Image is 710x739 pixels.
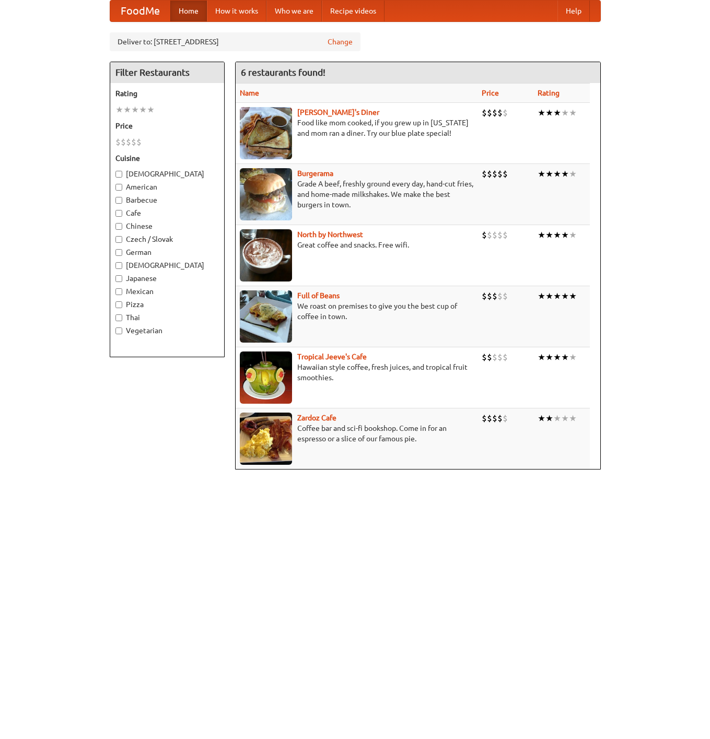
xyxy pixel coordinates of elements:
[569,107,577,119] li: ★
[538,290,545,302] li: ★
[297,230,363,239] a: North by Northwest
[240,301,473,322] p: We roast on premises to give you the best cup of coffee in town.
[569,290,577,302] li: ★
[492,351,497,363] li: $
[487,168,492,180] li: $
[569,229,577,241] li: ★
[569,413,577,424] li: ★
[240,229,292,281] img: north.jpg
[115,221,219,231] label: Chinese
[115,249,122,256] input: German
[115,247,219,257] label: German
[538,413,545,424] li: ★
[553,351,561,363] li: ★
[131,136,136,148] li: $
[545,413,553,424] li: ★
[553,290,561,302] li: ★
[561,107,569,119] li: ★
[553,413,561,424] li: ★
[297,353,367,361] a: Tropical Jeeve's Cafe
[482,168,487,180] li: $
[115,104,123,115] li: ★
[115,197,122,204] input: Barbecue
[115,314,122,321] input: Thai
[115,236,122,243] input: Czech / Slovak
[240,89,259,97] a: Name
[123,104,131,115] li: ★
[240,168,292,220] img: burgerama.jpg
[492,229,497,241] li: $
[482,89,499,97] a: Price
[503,351,508,363] li: $
[482,107,487,119] li: $
[115,286,219,297] label: Mexican
[115,208,219,218] label: Cafe
[561,290,569,302] li: ★
[170,1,207,21] a: Home
[545,351,553,363] li: ★
[297,414,336,422] b: Zardoz Cafe
[492,413,497,424] li: $
[207,1,266,21] a: How it works
[487,107,492,119] li: $
[487,351,492,363] li: $
[487,413,492,424] li: $
[545,290,553,302] li: ★
[561,351,569,363] li: ★
[538,168,545,180] li: ★
[482,351,487,363] li: $
[240,179,473,210] p: Grade A beef, freshly ground every day, hand-cut fries, and home-made milkshakes. We make the bes...
[538,107,545,119] li: ★
[482,229,487,241] li: $
[240,423,473,444] p: Coffee bar and sci-fi bookshop. Come in for an espresso or a slice of our famous pie.
[492,168,497,180] li: $
[240,413,292,465] img: zardoz.jpg
[569,351,577,363] li: ★
[497,413,503,424] li: $
[115,223,122,230] input: Chinese
[115,195,219,205] label: Barbecue
[115,121,219,131] h5: Price
[131,104,139,115] li: ★
[297,169,333,178] a: Burgerama
[115,325,219,336] label: Vegetarian
[115,288,122,295] input: Mexican
[115,169,219,179] label: [DEMOGRAPHIC_DATA]
[545,229,553,241] li: ★
[557,1,590,21] a: Help
[115,136,121,148] li: $
[110,1,170,21] a: FoodMe
[492,107,497,119] li: $
[115,312,219,323] label: Thai
[110,32,360,51] div: Deliver to: [STREET_ADDRESS]
[266,1,322,21] a: Who we are
[569,168,577,180] li: ★
[297,108,379,116] a: [PERSON_NAME]'s Diner
[115,234,219,244] label: Czech / Slovak
[553,168,561,180] li: ★
[545,168,553,180] li: ★
[115,171,122,178] input: [DEMOGRAPHIC_DATA]
[553,229,561,241] li: ★
[497,168,503,180] li: $
[497,351,503,363] li: $
[503,107,508,119] li: $
[240,362,473,383] p: Hawaiian style coffee, fresh juices, and tropical fruit smoothies.
[492,290,497,302] li: $
[538,89,560,97] a: Rating
[241,67,325,77] ng-pluralize: 6 restaurants found!
[115,184,122,191] input: American
[139,104,147,115] li: ★
[297,291,340,300] a: Full of Beans
[503,168,508,180] li: $
[147,104,155,115] li: ★
[240,118,473,138] p: Food like mom cooked, if you grew up in [US_STATE] and mom ran a diner. Try our blue plate special!
[328,37,353,47] a: Change
[121,136,126,148] li: $
[553,107,561,119] li: ★
[503,290,508,302] li: $
[497,290,503,302] li: $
